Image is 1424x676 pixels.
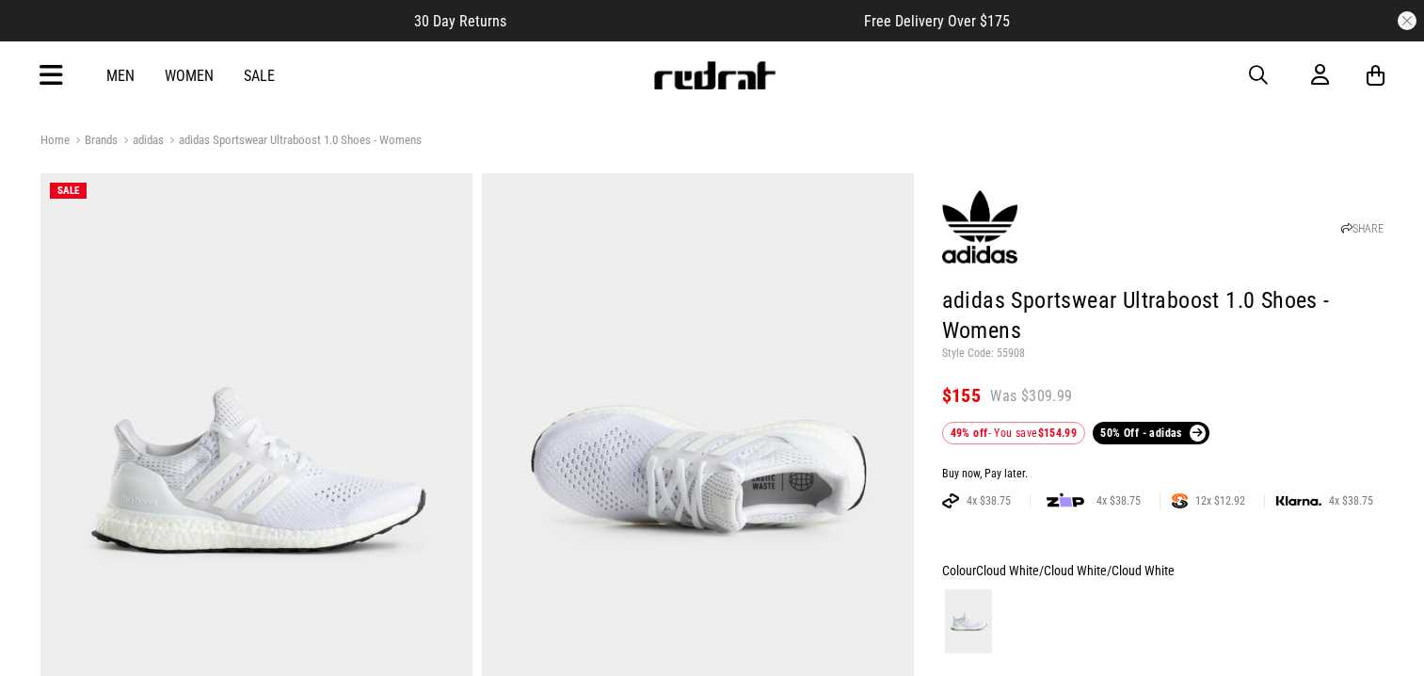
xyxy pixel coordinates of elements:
[1047,491,1084,510] img: zip
[864,12,1010,30] span: Free Delivery Over $175
[990,386,1072,407] span: Was $309.99
[942,346,1384,362] p: Style Code: 55908
[1089,493,1148,508] span: 4x $38.75
[1188,493,1253,508] span: 12x $12.92
[942,493,959,508] img: AFTERPAY
[1093,422,1209,444] a: 50% Off - adidas
[1276,496,1321,507] img: KLARNA
[1038,427,1078,440] b: $154.99
[942,422,1086,444] div: - You save
[652,61,776,89] img: Redrat logo
[544,11,826,30] iframe: Customer reviews powered by Trustpilot
[942,559,1384,582] div: Colour
[942,384,982,407] span: $155
[945,589,992,653] img: Cloud White/Cloud White/Cloud White
[40,133,70,147] a: Home
[70,133,118,151] a: Brands
[959,493,1018,508] span: 4x $38.75
[118,133,164,151] a: adidas
[1341,222,1384,235] a: SHARE
[976,563,1175,578] span: Cloud White/Cloud White/Cloud White
[951,427,988,440] b: 49% off
[244,67,275,85] a: Sale
[106,67,135,85] a: Men
[942,286,1384,346] h1: adidas Sportswear Ultraboost 1.0 Shoes - Womens
[165,67,214,85] a: Women
[942,189,1017,265] img: adidas
[1321,493,1381,508] span: 4x $38.75
[1172,493,1188,508] img: SPLITPAY
[164,133,422,151] a: adidas Sportswear Ultraboost 1.0 Shoes - Womens
[942,467,1384,482] div: Buy now, Pay later.
[414,12,506,30] span: 30 Day Returns
[57,185,79,197] span: SALE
